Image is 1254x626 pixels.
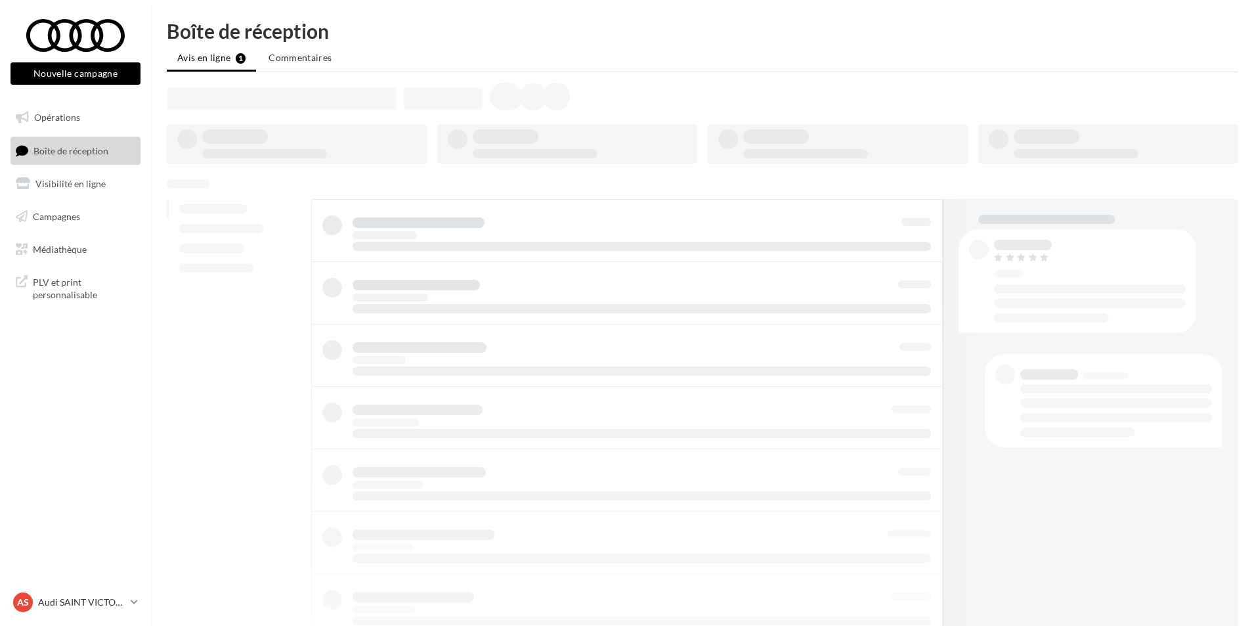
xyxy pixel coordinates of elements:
[11,62,141,85] button: Nouvelle campagne
[167,21,1238,41] div: Boîte de réception
[33,243,87,254] span: Médiathèque
[11,590,141,615] a: AS Audi SAINT VICTORET
[35,178,106,189] span: Visibilité en ligne
[38,596,125,609] p: Audi SAINT VICTORET
[33,211,80,222] span: Campagnes
[8,236,143,263] a: Médiathèque
[34,112,80,123] span: Opérations
[8,104,143,131] a: Opérations
[8,137,143,165] a: Boîte de réception
[33,145,108,156] span: Boîte de réception
[17,596,29,609] span: AS
[8,203,143,231] a: Campagnes
[269,52,332,63] span: Commentaires
[8,268,143,307] a: PLV et print personnalisable
[33,273,135,302] span: PLV et print personnalisable
[8,170,143,198] a: Visibilité en ligne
